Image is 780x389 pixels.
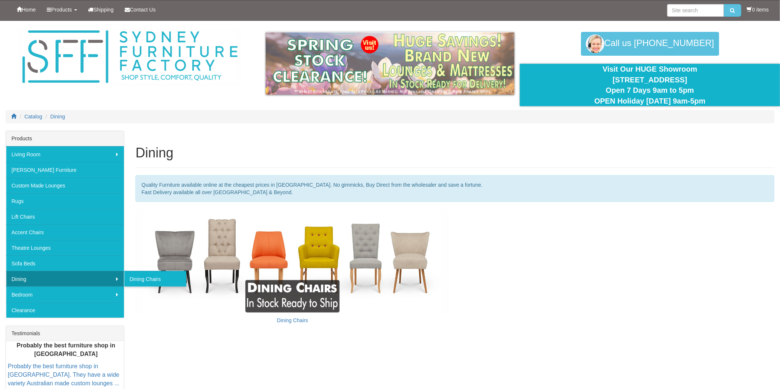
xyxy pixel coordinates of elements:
img: spring-sale.gif [266,32,515,95]
a: Shipping [83,0,119,19]
a: Catalog [24,114,42,120]
a: Rugs [6,193,124,209]
a: Lift Chairs [6,209,124,224]
span: Shipping [94,7,114,13]
img: Dining Chairs [135,209,449,314]
div: Products [6,131,124,146]
a: Products [41,0,82,19]
a: Dining Chairs [277,317,308,323]
a: Dining Chairs [124,271,186,287]
span: Contact Us [130,7,155,13]
a: Contact Us [119,0,161,19]
b: Probably the best furniture shop in [GEOGRAPHIC_DATA] [17,343,115,357]
a: Custom Made Lounges [6,177,124,193]
a: Dining [6,271,124,287]
a: Dining [50,114,65,120]
a: Home [11,0,41,19]
img: Sydney Furniture Factory [19,28,241,86]
div: Visit Our HUGE Showroom [STREET_ADDRESS] Open 7 Days 9am to 5pm OPEN Holiday [DATE] 9am-5pm [525,64,774,106]
span: Products [51,7,72,13]
a: [PERSON_NAME] Furniture [6,162,124,177]
a: Probably the best furniture shop in [GEOGRAPHIC_DATA]. They have a wide variety Australian made c... [8,363,119,387]
a: Bedroom [6,287,124,302]
a: Accent Chairs [6,224,124,240]
a: Clearance [6,302,124,318]
div: Testimonials [6,326,124,341]
a: Sofa Beds [6,255,124,271]
input: Site search [667,4,724,17]
h1: Dining [135,146,774,160]
a: Theatre Lounges [6,240,124,255]
a: Living Room [6,146,124,162]
span: Home [22,7,36,13]
li: 0 items [747,6,769,13]
div: Quality Furniture available online at the cheapest prices in [GEOGRAPHIC_DATA]. No gimmicks, Buy ... [135,175,774,202]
